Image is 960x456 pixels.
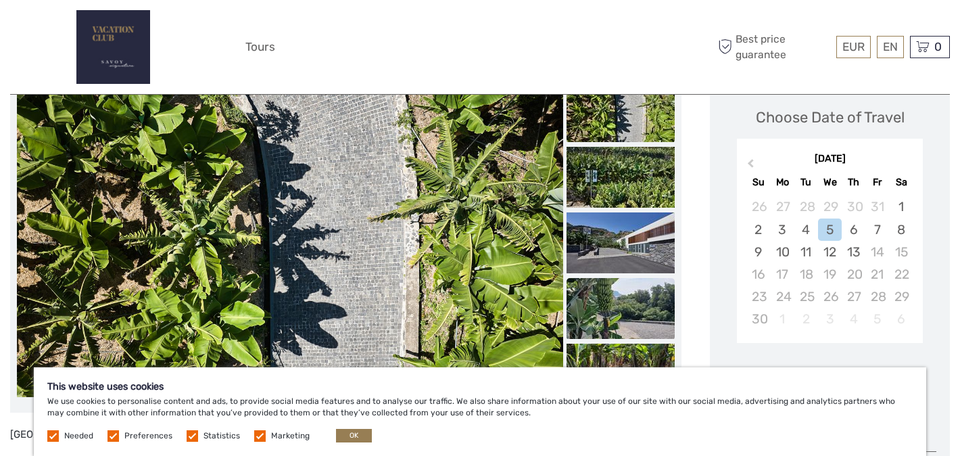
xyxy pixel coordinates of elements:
[746,196,770,218] div: Choose Sunday, October 26th, 2025
[271,430,310,442] label: Marketing
[124,430,172,442] label: Preferences
[47,381,913,392] h5: This website uses cookies
[794,219,818,241] div: Choose Tuesday, November 4th, 2025
[842,308,865,330] div: Not available Thursday, December 4th, 2025
[818,286,842,308] div: Not available Wednesday, November 26th, 2025
[865,241,889,263] div: Not available Friday, November 14th, 2025
[771,219,794,241] div: Choose Monday, November 3rd, 2025
[771,241,794,263] div: Choose Monday, November 10th, 2025
[794,241,818,263] div: Choose Tuesday, November 11th, 2025
[818,219,842,241] div: Choose Wednesday, November 5th, 2025
[877,36,904,58] div: EN
[842,40,865,53] span: EUR
[771,263,794,286] div: Not available Monday, November 17th, 2025
[842,219,865,241] div: Choose Thursday, November 6th, 2025
[818,308,842,330] div: Not available Wednesday, December 3rd, 2025
[818,196,842,218] div: Choose Wednesday, October 29th, 2025
[741,196,918,330] div: month 2025-11
[889,241,913,263] div: Not available Saturday, November 15th, 2025
[889,219,913,241] div: Choose Saturday, November 8th, 2025
[567,81,675,142] img: d8a18ccbc17546749f63430a00f48471_slider_thumbnail.jpg
[842,263,865,286] div: Not available Thursday, November 20th, 2025
[842,241,865,263] div: Choose Thursday, November 13th, 2025
[794,196,818,218] div: Choose Tuesday, October 28th, 2025
[245,37,275,57] a: Tours
[865,173,889,191] div: Fr
[842,173,865,191] div: Th
[746,263,770,286] div: Not available Sunday, November 16th, 2025
[771,308,794,330] div: Not available Monday, December 1st, 2025
[76,10,150,84] img: 3285-50543be5-8323-43bf-9ee5-d3f46c372491_logo_big.jpg
[567,344,675,405] img: f32ab80603e44dbcb06360f9413a46b7_slider_thumbnail.jpeg
[889,263,913,286] div: Not available Saturday, November 22nd, 2025
[567,147,675,208] img: 72a733f415a4413b8ae53127879ba284_slider_thumbnail.jpg
[842,286,865,308] div: Not available Thursday, November 27th, 2025
[737,152,923,166] div: [DATE]
[746,173,770,191] div: Su
[738,156,760,177] button: Previous Month
[64,430,93,442] label: Needed
[842,196,865,218] div: Choose Thursday, October 30th, 2025
[17,90,563,397] img: d8a18ccbc17546749f63430a00f48471_main_slider.jpg
[889,173,913,191] div: Sa
[818,263,842,286] div: Not available Wednesday, November 19th, 2025
[336,429,372,442] button: OK
[746,308,770,330] div: Not available Sunday, November 30th, 2025
[889,308,913,330] div: Not available Saturday, December 6th, 2025
[865,286,889,308] div: Not available Friday, November 28th, 2025
[10,428,227,440] span: [GEOGRAPHIC_DATA] – [GEOGRAPHIC_DATA]
[715,32,834,62] span: Best price guarantee
[865,219,889,241] div: Choose Friday, November 7th, 2025
[567,278,675,339] img: 358f92edaa324481b62f213bad00050b_slider_thumbnail.jpeg
[203,430,240,442] label: Statistics
[865,308,889,330] div: Not available Friday, December 5th, 2025
[818,173,842,191] div: We
[794,173,818,191] div: Tu
[567,212,675,273] img: d75a5c75aa5b40f09fe78d6970e65d82_slider_thumbnail.jpg
[34,367,926,456] div: We use cookies to personalise content and ads, to provide social media features and to analyse ou...
[794,263,818,286] div: Not available Tuesday, November 18th, 2025
[746,219,770,241] div: Choose Sunday, November 2nd, 2025
[756,107,905,128] div: Choose Date of Travel
[746,286,770,308] div: Not available Sunday, November 23rd, 2025
[889,196,913,218] div: Choose Saturday, November 1st, 2025
[932,40,944,53] span: 0
[818,241,842,263] div: Choose Wednesday, November 12th, 2025
[794,308,818,330] div: Not available Tuesday, December 2nd, 2025
[771,173,794,191] div: Mo
[889,286,913,308] div: Not available Saturday, November 29th, 2025
[865,263,889,286] div: Not available Friday, November 21st, 2025
[771,196,794,218] div: Choose Monday, October 27th, 2025
[771,286,794,308] div: Not available Monday, November 24th, 2025
[865,196,889,218] div: Choose Friday, October 31st, 2025
[794,286,818,308] div: Not available Tuesday, November 25th, 2025
[746,241,770,263] div: Choose Sunday, November 9th, 2025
